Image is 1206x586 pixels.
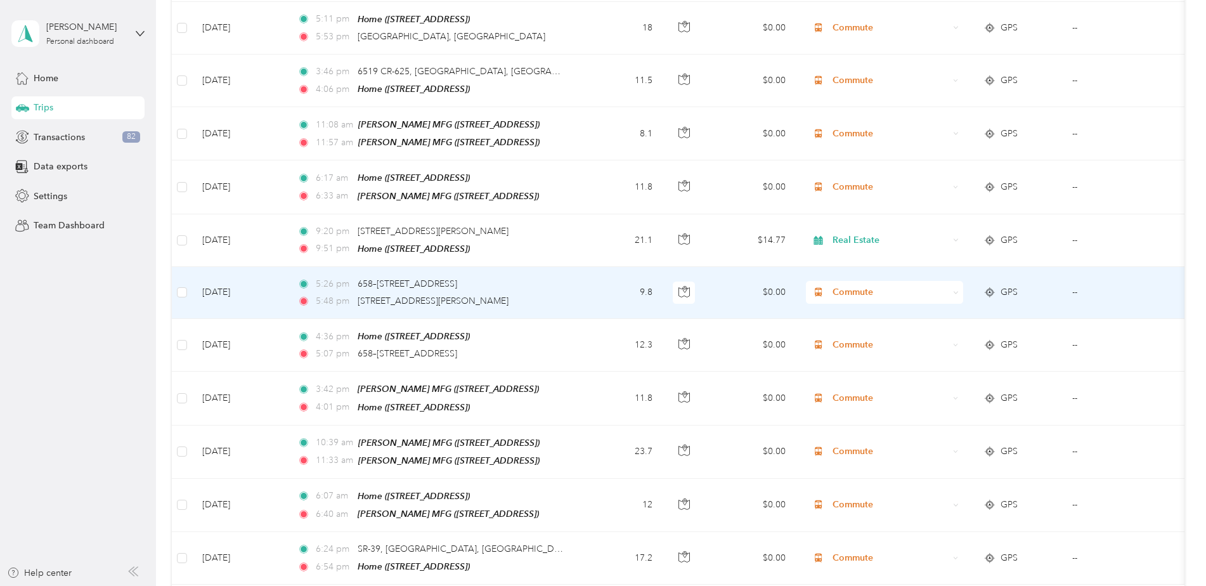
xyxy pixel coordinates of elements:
span: 3:42 pm [316,382,352,396]
span: 11:57 am [316,136,353,150]
span: GPS [1001,391,1018,405]
td: $0.00 [707,160,796,214]
span: [PERSON_NAME] MFG ([STREET_ADDRESS]) [358,137,540,147]
span: Home ([STREET_ADDRESS]) [358,331,470,341]
td: 12 [579,479,663,532]
span: [STREET_ADDRESS][PERSON_NAME] [358,226,509,237]
td: 18 [579,2,663,55]
span: Commute [833,498,949,512]
span: 5:26 pm [316,277,352,291]
span: Home ([STREET_ADDRESS]) [358,491,470,501]
td: [DATE] [192,267,287,319]
td: 12.3 [579,319,663,372]
td: $0.00 [707,107,796,160]
span: Real Estate [833,233,949,247]
span: [PERSON_NAME] MFG ([STREET_ADDRESS]) [358,384,539,394]
span: 658–[STREET_ADDRESS] [358,278,457,289]
span: 4:36 pm [316,330,352,344]
span: [STREET_ADDRESS][PERSON_NAME] [358,296,509,306]
td: [DATE] [192,55,287,107]
span: [PERSON_NAME] MFG ([STREET_ADDRESS]) [358,455,540,466]
span: GPS [1001,233,1018,247]
span: 5:48 pm [316,294,352,308]
td: -- [1062,479,1177,532]
td: -- [1062,107,1177,160]
td: 11.8 [579,160,663,214]
span: 5:11 pm [316,12,352,26]
span: Commute [833,551,949,565]
span: GPS [1001,285,1018,299]
td: [DATE] [192,479,287,532]
td: $0.00 [707,426,796,479]
td: $0.00 [707,2,796,55]
span: 11:33 am [316,453,353,467]
span: 6:54 pm [316,560,352,574]
span: 6:17 am [316,171,352,185]
span: Home ([STREET_ADDRESS]) [358,173,470,183]
td: [DATE] [192,107,287,160]
td: 21.1 [579,214,663,267]
td: $0.00 [707,372,796,425]
td: [DATE] [192,319,287,372]
span: Commute [833,21,949,35]
td: [DATE] [192,2,287,55]
td: -- [1062,160,1177,214]
span: Commute [833,285,949,299]
span: Trips [34,101,53,114]
td: -- [1062,319,1177,372]
td: [DATE] [192,532,287,585]
span: Home ([STREET_ADDRESS]) [358,561,470,571]
span: Commute [833,180,949,194]
span: 6519 CR-625, [GEOGRAPHIC_DATA], [GEOGRAPHIC_DATA] [358,66,602,77]
span: Data exports [34,160,88,173]
span: Team Dashboard [34,219,105,232]
span: GPS [1001,498,1018,512]
td: $0.00 [707,532,796,585]
span: GPS [1001,21,1018,35]
span: GPS [1001,338,1018,352]
span: 6:33 am [316,189,352,203]
td: 9.8 [579,267,663,319]
span: 10:39 am [316,436,353,450]
span: GPS [1001,551,1018,565]
td: -- [1062,2,1177,55]
span: 5:07 pm [316,347,352,361]
span: 4:06 pm [316,82,352,96]
td: $0.00 [707,319,796,372]
span: GPS [1001,180,1018,194]
span: Home [34,72,58,85]
span: Home ([STREET_ADDRESS]) [358,402,470,412]
td: 11.8 [579,372,663,425]
span: 9:20 pm [316,225,352,238]
td: 17.2 [579,532,663,585]
td: -- [1062,55,1177,107]
span: [PERSON_NAME] MFG ([STREET_ADDRESS]) [358,509,539,519]
span: 11:08 am [316,118,353,132]
td: -- [1062,372,1177,425]
span: Settings [34,190,67,203]
span: 82 [122,131,140,143]
span: 3:46 pm [316,65,352,79]
span: 658–[STREET_ADDRESS] [358,348,457,359]
div: Personal dashboard [46,38,114,46]
span: Commute [833,127,949,141]
span: 6:40 am [316,507,352,521]
td: $0.00 [707,55,796,107]
button: Help center [7,566,72,580]
span: [PERSON_NAME] MFG ([STREET_ADDRESS]) [358,438,540,448]
iframe: Everlance-gr Chat Button Frame [1135,515,1206,586]
span: Home ([STREET_ADDRESS]) [358,84,470,94]
span: Transactions [34,131,85,144]
td: 23.7 [579,426,663,479]
span: Home ([STREET_ADDRESS]) [358,244,470,254]
span: SR-39, [GEOGRAPHIC_DATA], [GEOGRAPHIC_DATA] [358,544,573,554]
td: [DATE] [192,426,287,479]
span: GPS [1001,445,1018,459]
span: [PERSON_NAME] MFG ([STREET_ADDRESS]) [358,119,540,129]
span: 6:24 pm [316,542,352,556]
td: -- [1062,214,1177,267]
span: 6:07 am [316,489,352,503]
td: $14.77 [707,214,796,267]
span: Commute [833,74,949,88]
